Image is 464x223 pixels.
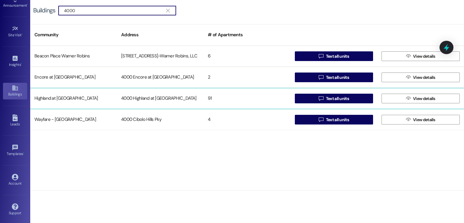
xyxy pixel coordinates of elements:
[413,95,435,102] span: View details
[30,114,117,126] div: Wayfare - [GEOGRAPHIC_DATA]
[319,75,323,80] i: 
[326,95,349,102] span: Text all units
[117,71,204,83] div: 4000 Encore at [GEOGRAPHIC_DATA]
[163,6,173,15] button: Clear text
[413,74,435,81] span: View details
[30,50,117,62] div: Beacon Place Warner Robins
[406,75,411,80] i: 
[319,54,323,59] i: 
[3,83,27,99] a: Buildings
[406,54,411,59] i: 
[166,8,169,13] i: 
[204,114,290,126] div: 4
[204,92,290,105] div: 91
[382,73,460,82] button: View details
[204,27,290,42] div: # of Apartments
[3,113,27,129] a: Leads
[117,50,204,62] div: [STREET_ADDRESS]-Warner Robins, LLC
[33,7,55,14] div: Buildings
[117,92,204,105] div: 4000 Highland at [GEOGRAPHIC_DATA]
[413,117,435,123] span: View details
[3,172,27,188] a: Account
[3,24,27,40] a: Site Visit •
[117,114,204,126] div: 4000 Cibolo Hills Pky
[30,27,117,42] div: Community
[23,151,24,155] span: •
[326,117,349,123] span: Text all units
[204,50,290,62] div: 6
[382,51,460,61] button: View details
[326,74,349,81] span: Text all units
[30,71,117,83] div: Encore at [GEOGRAPHIC_DATA]
[30,92,117,105] div: Highland at [GEOGRAPHIC_DATA]
[382,115,460,124] button: View details
[382,94,460,103] button: View details
[3,142,27,159] a: Templates •
[117,27,204,42] div: Address
[406,117,411,122] i: 
[295,51,373,61] button: Text all units
[319,117,323,122] i: 
[295,115,373,124] button: Text all units
[27,2,28,7] span: •
[295,94,373,103] button: Text all units
[295,73,373,82] button: Text all units
[204,71,290,83] div: 2
[319,96,323,101] i: 
[22,32,23,36] span: •
[326,53,349,60] span: Text all units
[21,62,22,66] span: •
[413,53,435,60] span: View details
[3,53,27,69] a: Insights •
[64,6,163,15] input: Search by building address
[406,96,411,101] i: 
[3,202,27,218] a: Support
